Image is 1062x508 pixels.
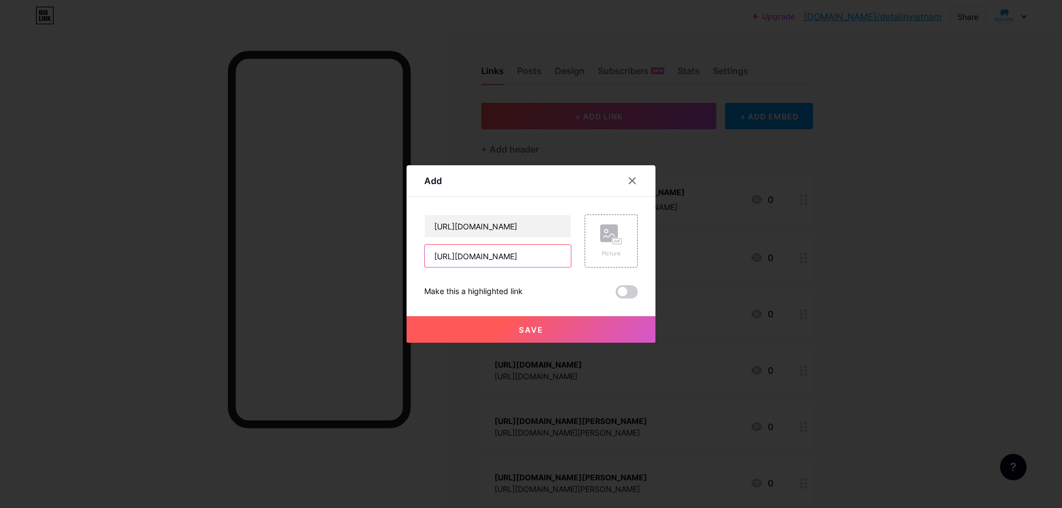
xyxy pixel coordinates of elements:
[424,285,523,298] div: Make this a highlighted link
[407,316,655,343] button: Save
[519,325,544,334] span: Save
[600,249,622,258] div: Picture
[425,245,571,267] input: URL
[425,215,571,237] input: Title
[424,174,442,187] div: Add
